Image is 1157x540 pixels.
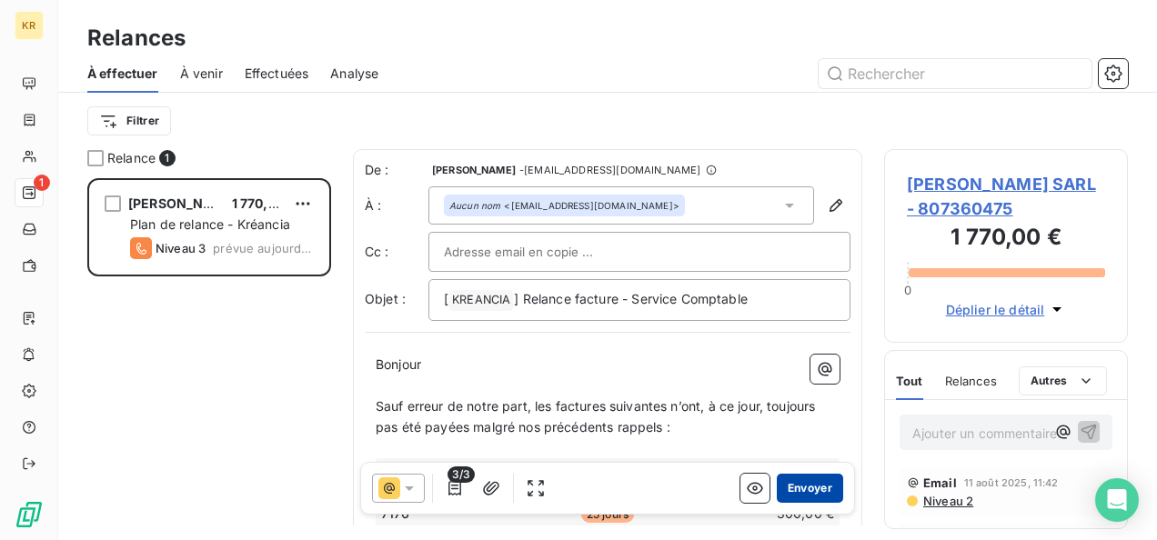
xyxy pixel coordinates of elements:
[159,150,176,166] span: 1
[232,195,297,211] span: 1 770,00 €
[15,11,44,40] div: KR
[964,477,1059,488] span: 11 août 2025, 11:42
[449,199,500,212] em: Aucun nom
[87,178,331,540] div: grid
[15,178,43,207] a: 1
[921,494,973,508] span: Niveau 2
[180,65,223,83] span: À venir
[907,221,1105,257] h3: 1 770,00 €
[365,196,428,215] label: À :
[87,65,158,83] span: À effectuer
[449,290,513,311] span: KREANCIA
[130,216,290,232] span: Plan de relance - Kréancia
[432,165,516,175] span: [PERSON_NAME]
[444,291,448,306] span: [
[1095,478,1139,522] div: Open Intercom Messenger
[365,161,428,179] span: De :
[376,398,820,435] span: Sauf erreur de notre part, les factures suivantes n’ont, à ce jour, toujours pas été payées malgr...
[923,475,957,490] span: Email
[156,241,206,255] span: Niveau 3
[907,172,1105,221] span: [PERSON_NAME] SARL - 807360475
[941,299,1072,320] button: Déplier le détail
[946,300,1045,319] span: Déplier le détail
[128,195,237,211] span: [PERSON_NAME]
[34,175,50,191] span: 1
[904,283,911,297] span: 0
[365,243,428,261] label: Cc :
[87,22,186,55] h3: Relances
[819,59,1092,88] input: Rechercher
[514,291,748,306] span: ] Relance facture - Service Comptable
[376,356,421,372] span: Bonjour
[15,500,44,529] img: Logo LeanPay
[378,458,837,476] span: Total TTC à régler : 1 770,00 €
[896,374,923,388] span: Tout
[945,374,997,388] span: Relances
[448,466,475,483] span: 3/3
[449,199,679,212] div: <[EMAIL_ADDRESS][DOMAIN_NAME]>
[777,474,843,503] button: Envoyer
[107,149,156,167] span: Relance
[330,65,378,83] span: Analyse
[519,165,700,175] span: - [EMAIL_ADDRESS][DOMAIN_NAME]
[245,65,309,83] span: Effectuées
[444,238,639,265] input: Adresse email en copie ...
[213,241,314,255] span: prévue aujourd’hui
[1019,366,1107,395] button: Autres
[365,291,406,306] span: Objet :
[87,106,171,135] button: Filtrer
